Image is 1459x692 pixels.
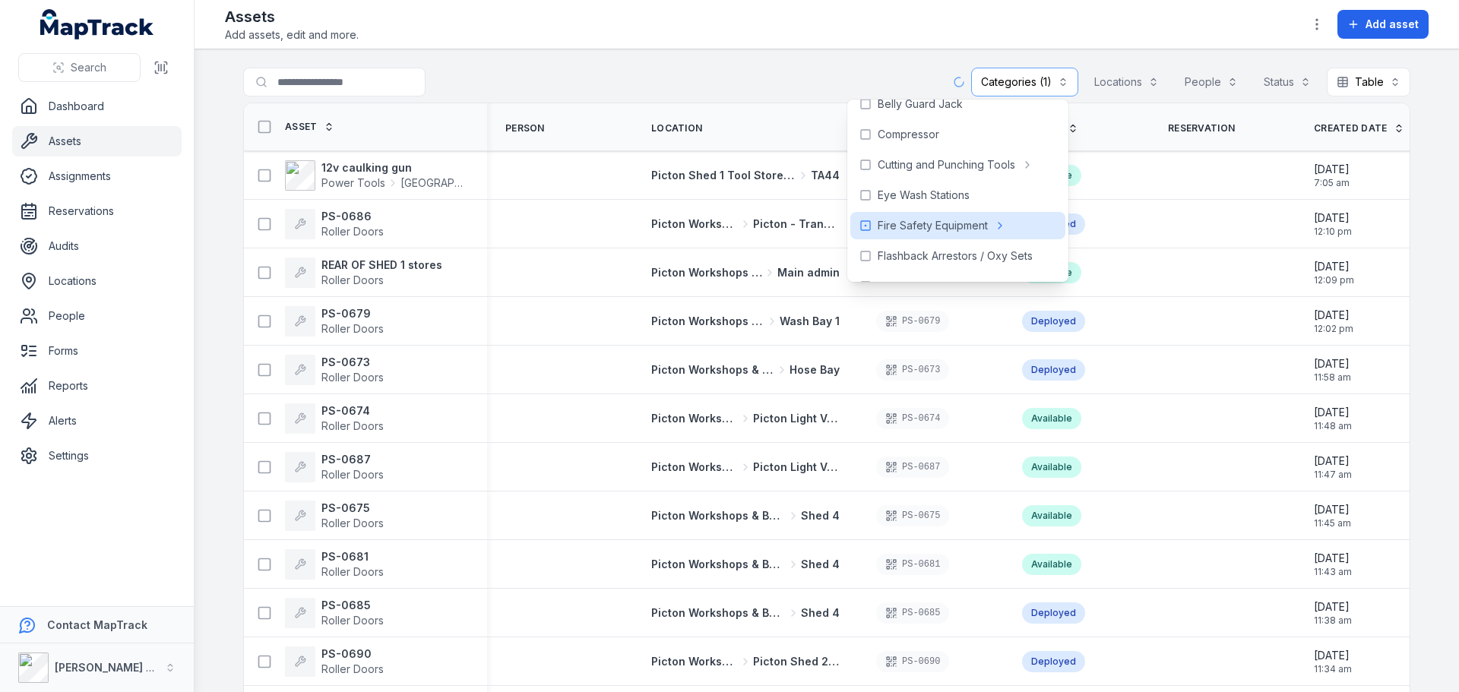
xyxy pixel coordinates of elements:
[651,362,774,378] span: Picton Workshops & Bays
[12,406,182,436] a: Alerts
[12,301,182,331] a: People
[1327,68,1410,96] button: Table
[321,517,384,529] span: Roller Doors
[1314,371,1351,384] span: 11:58 am
[321,419,384,432] span: Roller Doors
[12,91,182,122] a: Dashboard
[1314,663,1352,675] span: 11:34 am
[1314,323,1353,335] span: 12:02 pm
[1022,457,1081,478] div: Available
[1084,68,1169,96] button: Locations
[12,266,182,296] a: Locations
[321,160,469,175] strong: 12v caulking gun
[1314,502,1351,517] span: [DATE]
[651,216,840,232] a: Picton Workshops & BaysPicton - Transmission Bay
[321,258,442,273] strong: REAR OF SHED 1 stores
[651,122,702,134] span: Location
[47,618,147,631] strong: Contact MapTrack
[876,311,949,332] div: PS-0679
[1314,210,1352,238] time: 09/09/2025, 12:10:38 pm
[651,654,738,669] span: Picton Workshops & Bays
[12,126,182,156] a: Assets
[1314,177,1350,189] span: 7:05 am
[1314,274,1354,286] span: 12:09 pm
[876,359,949,381] div: PS-0673
[321,403,384,419] strong: PS-0674
[1314,648,1352,675] time: 09/09/2025, 11:34:51 am
[651,460,840,475] a: Picton Workshops & BaysPicton Light Vehicle Bay
[285,549,384,580] a: PS-0681Roller Doors
[753,460,840,475] span: Picton Light Vehicle Bay
[1314,162,1350,189] time: 12/09/2025, 7:05:10 am
[878,218,988,233] span: Fire Safety Equipment
[1314,502,1351,529] time: 09/09/2025, 11:45:21 am
[1022,554,1081,575] div: Available
[321,598,384,613] strong: PS-0685
[1254,68,1321,96] button: Status
[285,121,318,133] span: Asset
[321,175,385,191] span: Power Tools
[1314,308,1353,323] span: [DATE]
[651,557,786,572] span: Picton Workshops & Bays
[321,273,384,286] span: Roller Doors
[651,265,840,280] a: Picton Workshops & BaysMain admin
[1022,359,1085,381] div: Deployed
[777,265,840,280] span: Main admin
[878,127,939,142] span: Compressor
[753,216,840,232] span: Picton - Transmission Bay
[1314,566,1352,578] span: 11:43 am
[1337,10,1429,39] button: Add asset
[753,411,840,426] span: Picton Light Vehicle Bay
[321,646,384,662] strong: PS-0690
[285,160,469,191] a: 12v caulking gunPower Tools[GEOGRAPHIC_DATA]
[12,441,182,471] a: Settings
[1314,226,1352,238] span: 12:10 pm
[876,457,949,478] div: PS-0687
[651,168,840,183] a: Picton Shed 1 Tool Store (Storage)TA44
[285,501,384,531] a: PS-0675Roller Doors
[321,225,384,238] span: Roller Doors
[1314,551,1352,566] span: [DATE]
[1314,420,1352,432] span: 11:48 am
[12,161,182,191] a: Assignments
[18,53,141,82] button: Search
[1022,602,1085,624] div: Deployed
[651,168,796,183] span: Picton Shed 1 Tool Store (Storage)
[651,314,764,329] span: Picton Workshops & Bays
[321,565,384,578] span: Roller Doors
[878,188,970,203] span: Eye Wash Stations
[285,209,384,239] a: PS-0686Roller Doors
[71,60,106,75] span: Search
[876,408,949,429] div: PS-0674
[651,605,786,621] span: Picton Workshops & Bays
[1314,599,1352,615] span: [DATE]
[1314,356,1351,384] time: 09/09/2025, 11:58:05 am
[1314,122,1404,134] a: Created Date
[321,468,384,481] span: Roller Doors
[651,508,840,523] a: Picton Workshops & BaysShed 4
[651,265,762,280] span: Picton Workshops & Bays
[876,651,949,672] div: PS-0690
[1168,122,1235,134] span: Reservation
[1314,469,1352,481] span: 11:47 am
[651,605,840,621] a: Picton Workshops & BaysShed 4
[790,362,840,378] span: Hose Bay
[753,654,840,669] span: Picton Shed 2 Fabrication Shop
[321,306,384,321] strong: PS-0679
[40,9,154,39] a: MapTrack
[1314,122,1388,134] span: Created Date
[1314,210,1352,226] span: [DATE]
[321,452,384,467] strong: PS-0687
[780,314,840,329] span: Wash Bay 1
[651,411,840,426] a: Picton Workshops & BaysPicton Light Vehicle Bay
[1314,648,1352,663] span: [DATE]
[285,452,384,482] a: PS-0687Roller Doors
[801,605,840,621] span: Shed 4
[321,322,384,335] span: Roller Doors
[878,96,963,112] span: Belly Guard Jack
[321,662,384,675] span: Roller Doors
[1314,453,1352,481] time: 09/09/2025, 11:47:11 am
[878,279,935,294] span: Hand Tools
[285,403,384,434] a: PS-0674Roller Doors
[651,557,840,572] a: Picton Workshops & BaysShed 4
